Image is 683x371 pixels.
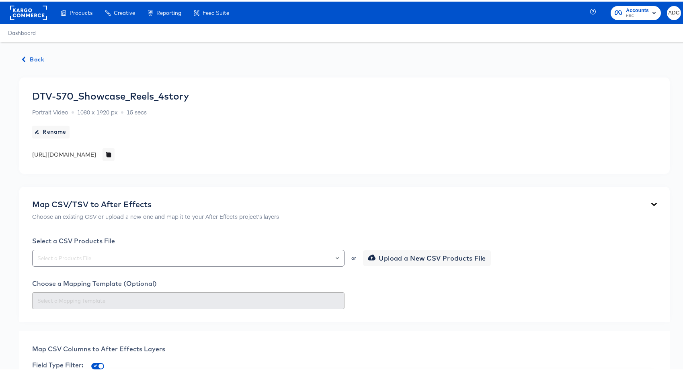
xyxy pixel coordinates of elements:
div: Select a CSV Products File [32,235,657,243]
span: Feed Suite [203,8,229,14]
div: DTV-570_Showcase_Reels_4story [32,89,189,100]
a: Dashboard [8,28,36,35]
span: 1080 x 1920 px [77,106,118,114]
span: Portrait Video [32,106,68,114]
span: HBC [626,11,649,18]
span: Reporting [156,8,181,14]
span: Field Type Filter: [32,359,83,367]
div: Map CSV/TSV to After Effects [32,198,279,208]
span: ADC [670,7,678,16]
p: Choose an existing CSV or upload a new one and map it to your After Effects project's layers [32,211,279,219]
span: Rename [35,125,66,135]
button: AccountsHBC [611,4,661,18]
input: Select a Products File [36,252,341,261]
button: Upload a New CSV Products File [363,249,491,265]
span: Creative [114,8,135,14]
span: Upload a New CSV Products File [369,251,486,262]
span: Back [23,53,44,63]
div: Choose a Mapping Template (Optional) [32,278,657,286]
div: [URL][DOMAIN_NAME] [32,149,96,157]
span: Map CSV Columns to After Effects Layers [32,343,165,351]
span: Accounts [626,5,649,13]
div: or [351,254,357,259]
span: 15 secs [127,106,147,114]
input: Select a Mapping Template [36,295,341,304]
button: Open [336,251,339,262]
button: Rename [32,124,70,137]
span: Products [70,8,92,14]
button: ADC [667,4,681,18]
button: Back [19,53,47,63]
